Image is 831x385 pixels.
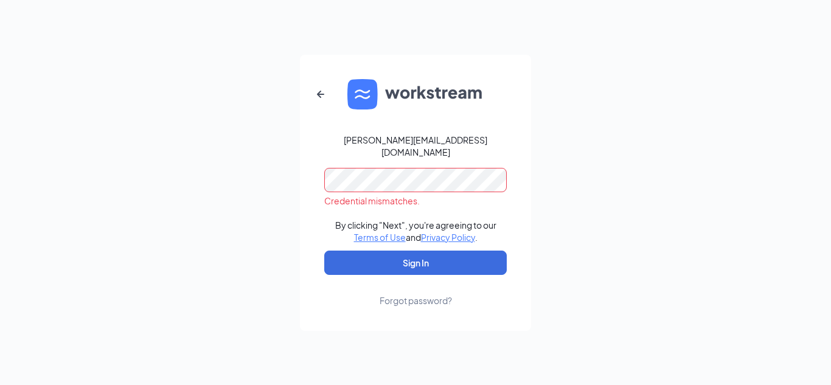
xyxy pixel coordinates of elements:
[335,219,496,243] div: By clicking "Next", you're agreeing to our and .
[324,195,507,207] div: Credential mismatches.
[421,232,475,243] a: Privacy Policy
[313,87,328,102] svg: ArrowLeftNew
[306,80,335,109] button: ArrowLeftNew
[347,79,484,109] img: WS logo and Workstream text
[380,294,452,307] div: Forgot password?
[380,275,452,307] a: Forgot password?
[324,134,507,158] div: [PERSON_NAME][EMAIL_ADDRESS][DOMAIN_NAME]
[324,251,507,275] button: Sign In
[354,232,406,243] a: Terms of Use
